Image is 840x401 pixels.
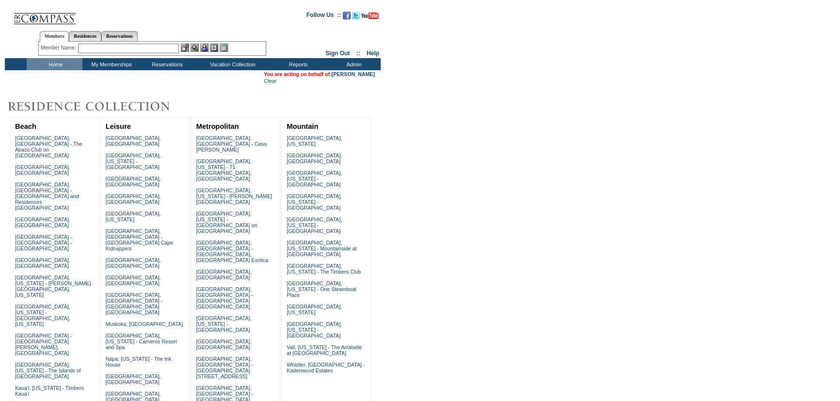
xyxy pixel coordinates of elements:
img: b_edit.gif [181,44,189,52]
a: Muskoka, [GEOGRAPHIC_DATA] [106,321,183,327]
a: [GEOGRAPHIC_DATA] - [GEOGRAPHIC_DATA] - [GEOGRAPHIC_DATA] [15,234,72,251]
a: [PERSON_NAME] [332,71,375,77]
a: [GEOGRAPHIC_DATA], [GEOGRAPHIC_DATA] [106,373,161,385]
a: [GEOGRAPHIC_DATA], [US_STATE] [106,211,161,222]
a: [GEOGRAPHIC_DATA], [US_STATE] - [GEOGRAPHIC_DATA], [US_STATE] [15,304,70,327]
td: Reports [269,58,325,70]
a: [GEOGRAPHIC_DATA], [US_STATE] - 71 [GEOGRAPHIC_DATA], [GEOGRAPHIC_DATA] [196,158,251,182]
a: [GEOGRAPHIC_DATA], [GEOGRAPHIC_DATA] - [GEOGRAPHIC_DATA] [GEOGRAPHIC_DATA] [196,286,253,309]
a: [GEOGRAPHIC_DATA], [GEOGRAPHIC_DATA] [15,164,70,176]
td: Admin [325,58,381,70]
a: Follow us on Twitter [352,15,360,20]
a: [GEOGRAPHIC_DATA], [GEOGRAPHIC_DATA] - [GEOGRAPHIC_DATA] Cape Kidnappers [106,228,173,251]
img: Follow us on Twitter [352,12,360,19]
img: Reservations [210,44,218,52]
a: [GEOGRAPHIC_DATA], [GEOGRAPHIC_DATA] [15,257,70,269]
a: Help [367,50,379,57]
a: [GEOGRAPHIC_DATA], [US_STATE] - [GEOGRAPHIC_DATA] [287,170,342,187]
img: Destinations by Exclusive Resorts [5,97,194,116]
a: [GEOGRAPHIC_DATA], [US_STATE] - [GEOGRAPHIC_DATA] [287,193,342,211]
a: Sign Out [325,50,350,57]
a: [GEOGRAPHIC_DATA], [GEOGRAPHIC_DATA] - [GEOGRAPHIC_DATA][STREET_ADDRESS] [196,356,253,379]
a: [GEOGRAPHIC_DATA], [GEOGRAPHIC_DATA] [196,269,251,280]
a: Mountain [287,123,318,130]
span: You are acting on behalf of: [264,71,375,77]
img: Subscribe to our YouTube Channel [361,12,379,19]
img: Impersonate [200,44,209,52]
a: [GEOGRAPHIC_DATA], [US_STATE] - [GEOGRAPHIC_DATA] on [GEOGRAPHIC_DATA] [196,211,257,234]
a: Reservations [101,31,138,41]
a: Members [40,31,69,42]
a: [GEOGRAPHIC_DATA], [GEOGRAPHIC_DATA] - Casa [PERSON_NAME] [196,135,266,153]
a: [GEOGRAPHIC_DATA], [US_STATE] - [GEOGRAPHIC_DATA] [196,315,251,333]
a: Residences [69,31,101,41]
a: [GEOGRAPHIC_DATA], [GEOGRAPHIC_DATA] [106,193,161,205]
img: b_calculator.gif [220,44,228,52]
a: [GEOGRAPHIC_DATA], [GEOGRAPHIC_DATA] - The Abaco Club on [GEOGRAPHIC_DATA] [15,135,82,158]
a: [GEOGRAPHIC_DATA], [US_STATE] - The Timbers Club [287,263,361,275]
a: [GEOGRAPHIC_DATA], [GEOGRAPHIC_DATA] - [GEOGRAPHIC_DATA] [GEOGRAPHIC_DATA] [106,292,162,315]
a: Metropolitan [196,123,239,130]
img: View [191,44,199,52]
a: [GEOGRAPHIC_DATA], [GEOGRAPHIC_DATA] [287,153,342,164]
a: [GEOGRAPHIC_DATA], [GEOGRAPHIC_DATA] [196,339,251,350]
a: Vail, [US_STATE] - The Arrabelle at [GEOGRAPHIC_DATA] [287,344,362,356]
a: [GEOGRAPHIC_DATA], [US_STATE] - [GEOGRAPHIC_DATA] [287,216,342,234]
a: [GEOGRAPHIC_DATA], [US_STATE] - [PERSON_NAME][GEOGRAPHIC_DATA] [196,187,272,205]
a: [GEOGRAPHIC_DATA] - [GEOGRAPHIC_DATA][PERSON_NAME], [GEOGRAPHIC_DATA] [15,333,72,356]
a: [GEOGRAPHIC_DATA], [US_STATE] - Mountainside at [GEOGRAPHIC_DATA] [287,240,356,257]
div: Member Name: [41,44,78,52]
a: Subscribe to our YouTube Channel [361,15,379,20]
a: [GEOGRAPHIC_DATA], [GEOGRAPHIC_DATA] [106,275,161,286]
a: [GEOGRAPHIC_DATA], [US_STATE] [287,135,342,147]
a: Whistler, [GEOGRAPHIC_DATA] - Kadenwood Estates [287,362,365,373]
img: Compass Home [13,5,76,25]
a: Become our fan on Facebook [343,15,351,20]
a: [GEOGRAPHIC_DATA], [GEOGRAPHIC_DATA] [106,257,161,269]
td: Home [27,58,82,70]
a: [GEOGRAPHIC_DATA], [GEOGRAPHIC_DATA] - [GEOGRAPHIC_DATA], [GEOGRAPHIC_DATA] Exotica [196,240,268,263]
a: [GEOGRAPHIC_DATA], [US_STATE] - [PERSON_NAME][GEOGRAPHIC_DATA], [US_STATE] [15,275,91,298]
a: Kaua'i, [US_STATE] - Timbers Kaua'i [15,385,84,397]
img: Become our fan on Facebook [343,12,351,19]
a: [GEOGRAPHIC_DATA], [GEOGRAPHIC_DATA] [106,135,161,147]
td: My Memberships [82,58,138,70]
a: [GEOGRAPHIC_DATA], [US_STATE] - [GEOGRAPHIC_DATA] [287,321,342,339]
a: [GEOGRAPHIC_DATA], [GEOGRAPHIC_DATA] [106,176,161,187]
td: Follow Us :: [307,11,341,22]
a: [GEOGRAPHIC_DATA], [GEOGRAPHIC_DATA] - [GEOGRAPHIC_DATA] and Residences [GEOGRAPHIC_DATA] [15,182,79,211]
a: [GEOGRAPHIC_DATA], [GEOGRAPHIC_DATA] [15,216,70,228]
a: Napa, [US_STATE] - The Ink House [106,356,172,368]
a: [GEOGRAPHIC_DATA], [US_STATE] - The Islands of [GEOGRAPHIC_DATA] [15,362,81,379]
td: Reservations [138,58,194,70]
a: [GEOGRAPHIC_DATA], [US_STATE] [287,304,342,315]
a: Beach [15,123,36,130]
span: :: [356,50,360,57]
a: [GEOGRAPHIC_DATA], [US_STATE] - [GEOGRAPHIC_DATA] [106,153,161,170]
a: Leisure [106,123,131,130]
a: [GEOGRAPHIC_DATA], [US_STATE] - One Steamboat Place [287,280,356,298]
a: Clear [264,78,276,84]
td: Vacation Collection [194,58,269,70]
a: [GEOGRAPHIC_DATA], [US_STATE] - Carneros Resort and Spa [106,333,177,350]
